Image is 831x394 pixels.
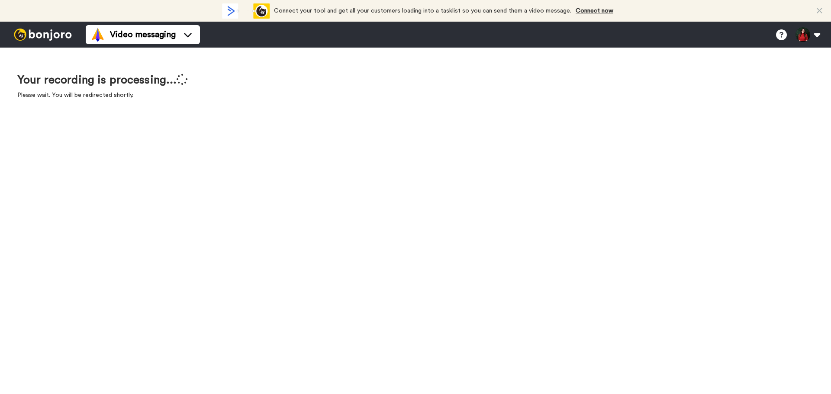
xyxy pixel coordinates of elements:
p: Please wait. You will be redirected shortly. [17,91,188,99]
div: animation [222,3,270,19]
span: Video messaging [110,29,176,41]
a: Connect now [576,8,613,14]
img: bj-logo-header-white.svg [10,29,75,41]
h1: Your recording is processing... [17,74,188,86]
img: vm-color.svg [91,28,105,42]
span: Connect your tool and get all your customers loading into a tasklist so you can send them a video... [274,8,571,14]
